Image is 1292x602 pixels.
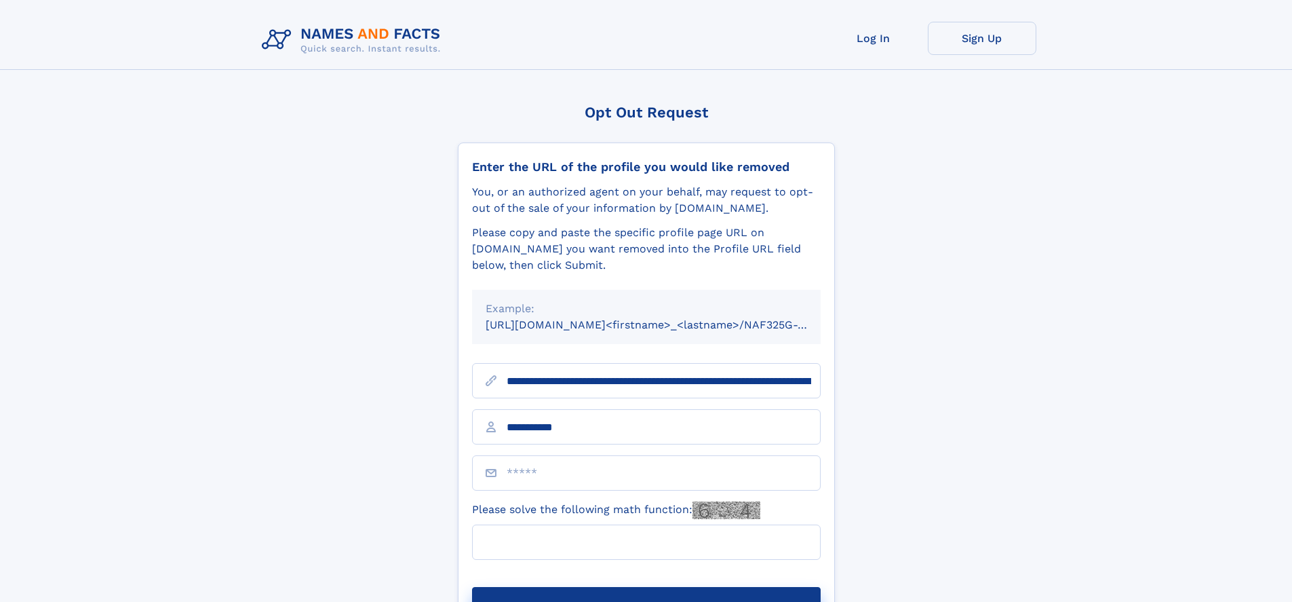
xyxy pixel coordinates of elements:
a: Log In [819,22,928,55]
small: [URL][DOMAIN_NAME]<firstname>_<lastname>/NAF325G-xxxxxxxx [486,318,846,331]
img: Logo Names and Facts [256,22,452,58]
div: Enter the URL of the profile you would like removed [472,159,821,174]
div: Please copy and paste the specific profile page URL on [DOMAIN_NAME] you want removed into the Pr... [472,225,821,274]
div: Example: [486,301,807,317]
div: Opt Out Request [458,104,835,121]
label: Please solve the following math function: [472,502,760,519]
div: You, or an authorized agent on your behalf, may request to opt-out of the sale of your informatio... [472,184,821,217]
a: Sign Up [928,22,1036,55]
